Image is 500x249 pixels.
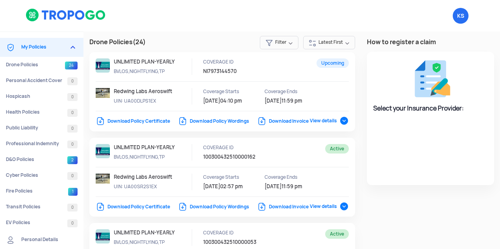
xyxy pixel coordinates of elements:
[203,97,220,104] span: [DATE]
[203,183,274,190] p: 17/6/2025 02:57 pm
[178,204,249,210] a: Download Policy Wordings
[114,229,185,236] p: UNLIMITED PLAN-YEARLY
[67,125,78,133] span: 0
[89,37,356,47] h3: Drone Policies (24)
[203,144,274,151] p: COVERAGE ID
[96,229,110,243] img: ic_nationallogo.png
[65,62,78,69] span: 24
[303,36,355,49] span: Latest First
[67,219,78,227] span: 0
[114,183,185,190] p: UA00SR2S1EX
[203,239,286,246] p: 100300432510000053
[265,183,335,190] p: 16/6/2026 11:59 pm
[325,229,349,239] span: Active
[67,172,78,180] span: 0
[114,97,185,105] p: UA00DLPS1EX
[67,77,78,85] span: 0
[6,235,15,245] img: ic_Personal%20details.svg
[96,88,110,98] img: img-redwing-aeroswift.jpg
[68,188,78,196] span: 1
[410,58,452,100] img: ic_fill_claim_form%201.png
[114,88,185,95] p: Redwing Labs Aeroswift
[67,156,78,164] span: 2
[114,154,185,161] p: BVLOS,NIGHTFLYING,TP
[281,97,302,104] span: 11:59 pm
[6,43,15,52] img: ic_Coverages.svg
[257,204,309,210] a: Download Invoice
[203,229,274,236] p: COVERAGE ID
[26,8,106,22] img: logoHeader.svg
[67,140,78,148] span: 0
[220,183,243,190] span: 02:57 pm
[96,118,170,124] a: Download Policy Certificate
[265,97,281,104] span: [DATE]
[96,144,110,158] img: ic_nationallogo.png
[67,93,78,101] span: 0
[114,239,185,246] p: BVLOS,NIGHTFLYING,TP
[96,58,110,73] img: ic_nationallogo.png
[203,97,274,105] p: 12/9/2025 04:10 pm
[265,88,335,95] p: Coverage Ends
[265,174,335,181] p: Coverage Ends
[114,174,185,181] p: Redwing Labs Aeroswift
[114,58,185,66] p: UNLIMITED PLAN-YEARLY
[310,118,349,124] span: View details
[203,154,286,161] p: 100300432510000162
[281,183,302,190] span: 11:59 pm
[260,36,298,49] span: Filter
[367,37,494,47] h3: How to register a claim
[67,204,78,212] span: 0
[203,68,286,75] p: NI7973144570
[265,97,335,105] p: 11/9/2026 11:59 pm
[203,58,274,66] p: COVERAGE ID
[203,88,274,95] p: Coverage Starts
[220,97,242,104] span: 04:10 pm
[265,183,281,190] span: [DATE]
[96,174,110,183] img: img-redwing-aeroswift.jpg
[203,183,220,190] span: [DATE]
[114,68,185,75] p: BVLOS,NIGHTFLYING,TP
[453,8,469,24] span: Krupa Sagar
[373,104,488,113] h4: Select your Insurance Provider:
[317,58,349,68] span: Upcoming
[114,144,185,151] p: UNLIMITED PLAN-YEARLY
[257,118,309,124] a: Download Invoice
[325,144,349,154] span: Active
[67,109,78,117] span: 0
[310,203,349,210] span: View details
[203,174,274,181] p: Coverage Starts
[96,204,170,210] a: Download Policy Certificate
[178,118,249,124] a: Download Policy Wordings
[68,43,78,52] img: expand_more.png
